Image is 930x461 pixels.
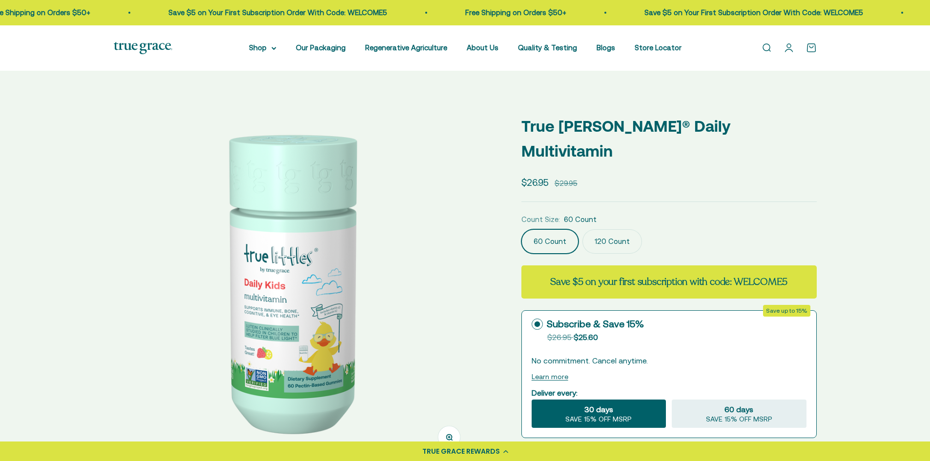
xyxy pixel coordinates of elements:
[422,446,500,457] div: TRUE GRACE REWARDS
[518,43,577,52] a: Quality & Testing
[544,7,763,19] p: Save $5 on Your First Subscription Order With Code: WELCOME5
[365,8,466,17] a: Free Shipping on Orders $50+
[521,114,817,163] p: True [PERSON_NAME]® Daily Multivitamin
[467,43,498,52] a: About Us
[550,275,787,288] strong: Save $5 on your first subscription with code: WELCOME5
[68,7,287,19] p: Save $5 on Your First Subscription Order With Code: WELCOME5
[365,43,447,52] a: Regenerative Agriculture
[249,42,276,54] summary: Shop
[296,43,346,52] a: Our Packaging
[521,175,549,190] sale-price: $26.95
[635,43,682,52] a: Store Locator
[597,43,615,52] a: Blogs
[521,214,560,225] legend: Count Size:
[564,214,597,225] span: 60 Count
[555,178,578,189] compare-at-price: $29.95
